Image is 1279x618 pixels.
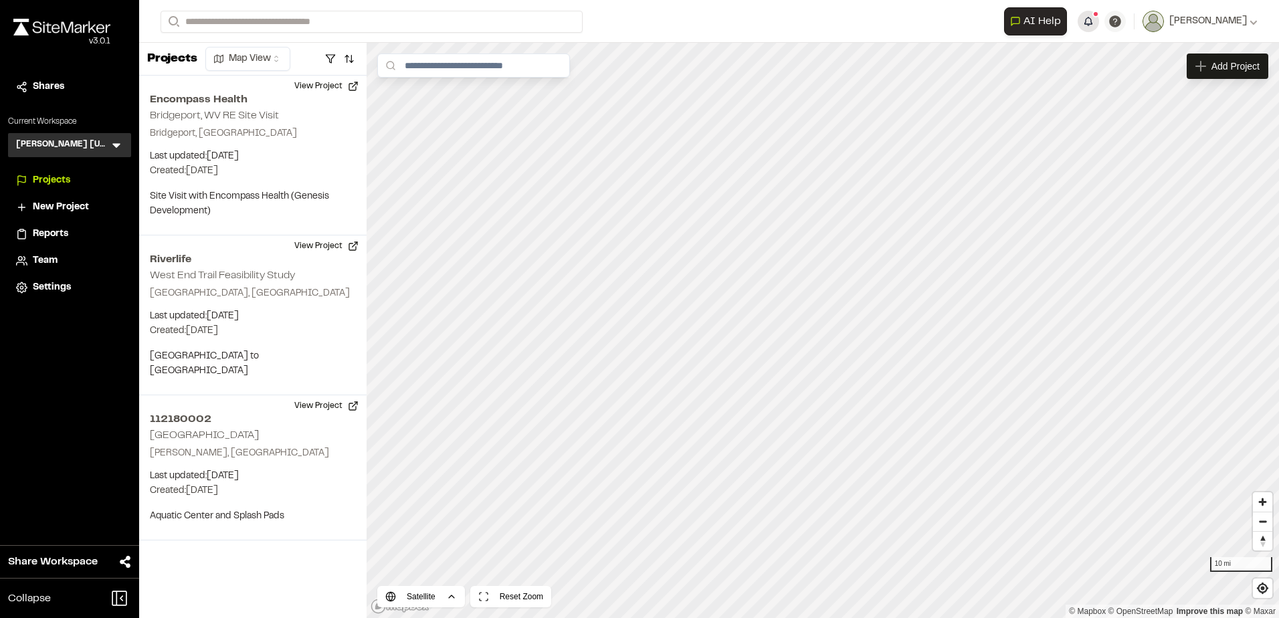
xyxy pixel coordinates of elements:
[16,200,123,215] a: New Project
[150,111,279,120] h2: Bridgeport, WV RE Site Visit
[161,11,185,33] button: Search
[377,586,465,607] button: Satellite
[286,395,367,417] button: View Project
[150,286,356,301] p: [GEOGRAPHIC_DATA], [GEOGRAPHIC_DATA]
[33,253,58,268] span: Team
[150,446,356,461] p: [PERSON_NAME], [GEOGRAPHIC_DATA]
[13,19,110,35] img: rebrand.png
[150,431,259,440] h2: [GEOGRAPHIC_DATA]
[8,116,131,128] p: Current Workspace
[1210,557,1272,572] div: 10 mi
[371,599,429,614] a: Mapbox logo
[1004,7,1072,35] div: Open AI Assistant
[16,280,123,295] a: Settings
[1253,512,1272,531] span: Zoom out
[1143,11,1164,32] img: User
[1169,14,1247,29] span: [PERSON_NAME]
[286,235,367,257] button: View Project
[1253,531,1272,550] button: Reset bearing to north
[1253,512,1272,531] button: Zoom out
[8,591,51,607] span: Collapse
[16,173,123,188] a: Projects
[33,173,70,188] span: Projects
[150,92,356,108] h2: Encompass Health
[150,189,356,219] p: Site Visit with Encompass Health (Genesis Development)
[1143,11,1258,32] button: [PERSON_NAME]
[33,280,71,295] span: Settings
[150,469,356,484] p: Last updated: [DATE]
[16,253,123,268] a: Team
[150,251,356,268] h2: Riverlife
[16,80,123,94] a: Shares
[150,149,356,164] p: Last updated: [DATE]
[150,411,356,427] h2: 112180002
[150,509,356,524] p: Aquatic Center and Splash Pads
[1253,532,1272,550] span: Reset bearing to north
[1253,492,1272,512] button: Zoom in
[150,484,356,498] p: Created: [DATE]
[150,309,356,324] p: Last updated: [DATE]
[150,271,295,280] h2: West End Trail Feasibility Study
[150,324,356,338] p: Created: [DATE]
[1245,607,1276,616] a: Maxar
[1211,60,1260,73] span: Add Project
[33,227,68,241] span: Reports
[286,76,367,97] button: View Project
[1177,607,1243,616] a: Map feedback
[367,43,1279,618] canvas: Map
[147,50,197,68] p: Projects
[150,126,356,141] p: Bridgeport, [GEOGRAPHIC_DATA]
[1069,607,1106,616] a: Mapbox
[13,35,110,47] div: Oh geez...please don't...
[470,586,551,607] button: Reset Zoom
[150,349,356,379] p: [GEOGRAPHIC_DATA] to [GEOGRAPHIC_DATA]
[1004,7,1067,35] button: Open AI Assistant
[1253,579,1272,598] button: Find my location
[16,227,123,241] a: Reports
[150,164,356,179] p: Created: [DATE]
[1023,13,1061,29] span: AI Help
[33,80,64,94] span: Shares
[33,200,89,215] span: New Project
[1108,607,1173,616] a: OpenStreetMap
[8,554,98,570] span: Share Workspace
[16,138,110,152] h3: [PERSON_NAME] [US_STATE]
